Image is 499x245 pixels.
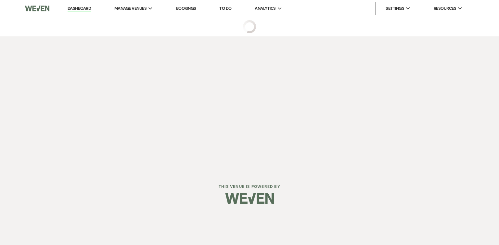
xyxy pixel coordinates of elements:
[114,5,147,12] span: Manage Venues
[68,6,91,12] a: Dashboard
[255,5,275,12] span: Analytics
[225,187,274,210] img: Weven Logo
[434,5,456,12] span: Resources
[243,20,256,33] img: loading spinner
[386,5,404,12] span: Settings
[219,6,231,11] a: To Do
[176,6,196,11] a: Bookings
[25,2,49,15] img: Weven Logo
